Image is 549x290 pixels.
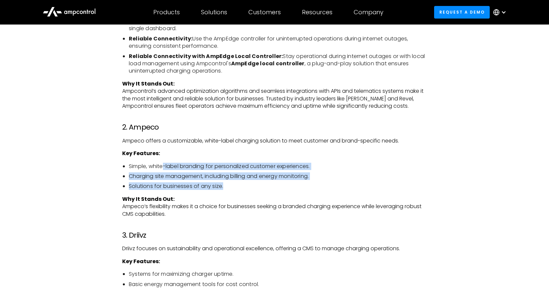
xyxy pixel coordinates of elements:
strong: Key Features: [122,149,160,157]
li: Solutions for businesses of any size. [129,183,427,190]
li: Stay operational during internet outages or with local load management using Ampcontrol's , a plu... [129,53,427,75]
p: Ampeco’s flexibility makes it a choice for businesses seeking a branded charging experience while... [122,196,427,218]
div: Resources [302,9,332,16]
div: Solutions [201,9,227,16]
li: Simple, white-label branding for personalized customer experiences. [129,163,427,170]
strong: Why It Stands Out: [122,80,175,87]
div: Customers [248,9,281,16]
h3: 2. Ampeco [122,123,427,132]
p: Ampcontrol’s advanced optimization algorithms and seamless integrations with APIs and telematics ... [122,80,427,110]
strong: AmpEdge local controller [231,60,305,67]
div: Company [354,9,383,16]
div: Products [153,9,180,16]
li: Access actionable data on charging stations, vehicles, and site energy usage from a single dashbo... [129,18,427,32]
li: Basic energy management tools for cost control. [129,281,427,288]
strong: Key Features: [122,258,160,265]
p: Driivz focuses on sustainability and operational excellence, offering a CMS to manage charging op... [122,245,427,252]
li: Systems for maximizing charger uptime. [129,270,427,278]
h3: 3. Driivz [122,231,427,240]
li: Use the AmpEdge controller for uninterrupted operations during internet outages, ensuring consist... [129,35,427,50]
p: Ampeco offers a customizable, white-label charging solution to meet customer and brand-specific n... [122,137,427,145]
strong: Reliable Connectivity with AmpEdge Local Controller: [129,52,283,60]
li: Charging site management, including billing and energy monitoring. [129,173,427,180]
a: Request a demo [434,6,490,18]
strong: Reliable Connectivity: [129,35,192,42]
strong: Why It Stands Out: [122,195,175,203]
